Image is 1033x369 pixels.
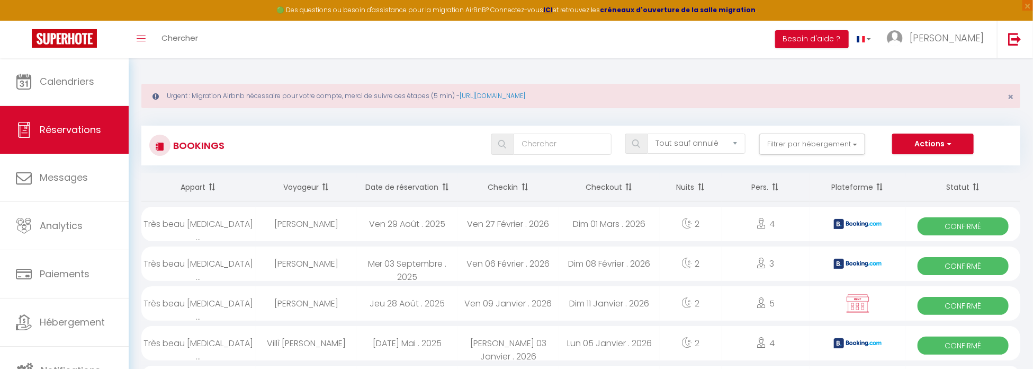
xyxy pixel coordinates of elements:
[600,5,756,14] a: créneaux d'ouverture de la salle migration
[32,29,97,48] img: Super Booking
[722,173,810,201] th: Sort by people
[154,21,206,58] a: Chercher
[775,30,849,48] button: Besoin d'aide ?
[906,173,1020,201] th: Sort by status
[1008,90,1013,103] span: ×
[1008,32,1021,46] img: logout
[40,267,89,280] span: Paiements
[161,32,198,43] span: Chercher
[458,173,559,201] th: Sort by checkin
[810,173,906,201] th: Sort by channel
[40,75,94,88] span: Calendriers
[256,173,357,201] th: Sort by guest
[514,134,612,155] input: Chercher
[40,219,83,232] span: Analytics
[357,173,458,201] th: Sort by booking date
[141,173,256,201] th: Sort by rentals
[543,5,553,14] a: ICI
[879,21,997,58] a: ... [PERSON_NAME]
[40,123,101,136] span: Réservations
[40,171,88,184] span: Messages
[559,173,660,201] th: Sort by checkout
[892,134,974,155] button: Actions
[887,30,903,46] img: ...
[1008,92,1013,102] button: Close
[460,91,525,100] a: [URL][DOMAIN_NAME]
[170,134,224,157] h3: Bookings
[8,4,40,36] button: Ouvrir le widget de chat LiveChat
[40,315,105,329] span: Hébergement
[910,31,984,45] span: [PERSON_NAME]
[759,134,865,155] button: Filtrer par hébergement
[141,84,1020,108] div: Urgent : Migration Airbnb nécessaire pour votre compte, merci de suivre ces étapes (5 min) -
[660,173,721,201] th: Sort by nights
